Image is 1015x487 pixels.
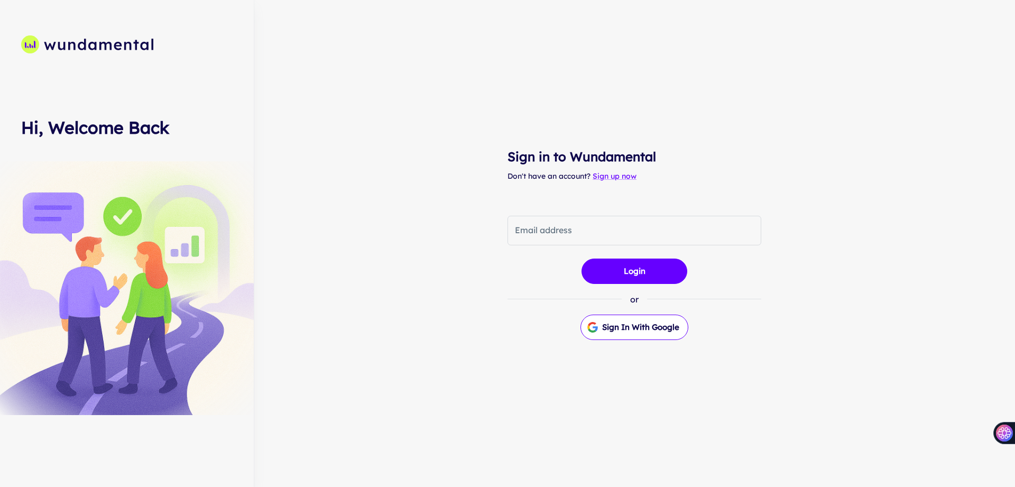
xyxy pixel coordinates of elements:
[582,259,687,284] button: Login
[508,147,761,166] h4: Sign in to Wundamental
[630,293,639,306] p: or
[508,170,761,182] p: Don't have an account?
[580,315,688,340] button: Sign in with Google
[593,171,636,181] a: Sign up now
